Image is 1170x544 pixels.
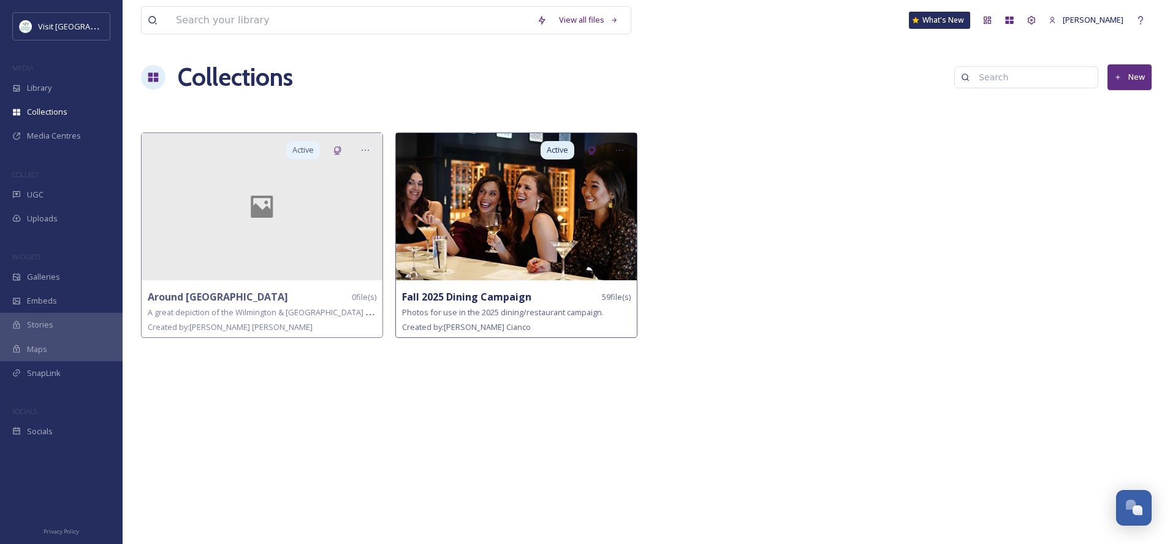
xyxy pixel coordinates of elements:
[396,133,637,280] img: d67a02d7-677c-4256-9d43-bb9470806e9e.jpg
[909,12,970,29] a: What's New
[1063,14,1123,25] span: [PERSON_NAME]
[27,130,81,142] span: Media Centres
[27,106,67,118] span: Collections
[973,65,1092,90] input: Search
[27,213,58,224] span: Uploads
[27,271,60,283] span: Galleries
[352,291,376,303] span: 0 file(s)
[44,527,79,535] span: Privacy Policy
[402,307,604,318] span: Photos for use in the 2025 dining/restaurant campaign.
[402,290,531,304] strong: Fall 2025 Dining Campaign
[1043,8,1130,32] a: [PERSON_NAME]
[27,367,61,379] span: SnapLink
[27,319,53,331] span: Stories
[27,343,47,355] span: Maps
[38,20,133,32] span: Visit [GEOGRAPHIC_DATA]
[1116,490,1152,526] button: Open Chat
[27,295,57,307] span: Embeds
[20,20,32,33] img: download%20%281%29.jpeg
[1107,64,1152,90] button: New
[12,252,40,261] span: WIDGETS
[170,7,531,34] input: Search your library
[27,426,53,437] span: Socials
[12,170,39,179] span: COLLECT
[178,59,293,96] a: Collections
[27,189,44,201] span: UGC
[553,8,625,32] a: View all files
[547,144,568,156] span: Active
[27,82,51,94] span: Library
[402,321,531,332] span: Created by: [PERSON_NAME] Cianco
[602,291,631,303] span: 59 file(s)
[12,63,34,72] span: MEDIA
[12,407,37,416] span: SOCIALS
[148,290,288,304] strong: Around [GEOGRAPHIC_DATA]
[148,321,313,332] span: Created by: [PERSON_NAME] [PERSON_NAME]
[148,306,425,318] span: A great depiction of the Wilmington & [GEOGRAPHIC_DATA] area as a whole.
[292,144,314,156] span: Active
[44,523,79,538] a: Privacy Policy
